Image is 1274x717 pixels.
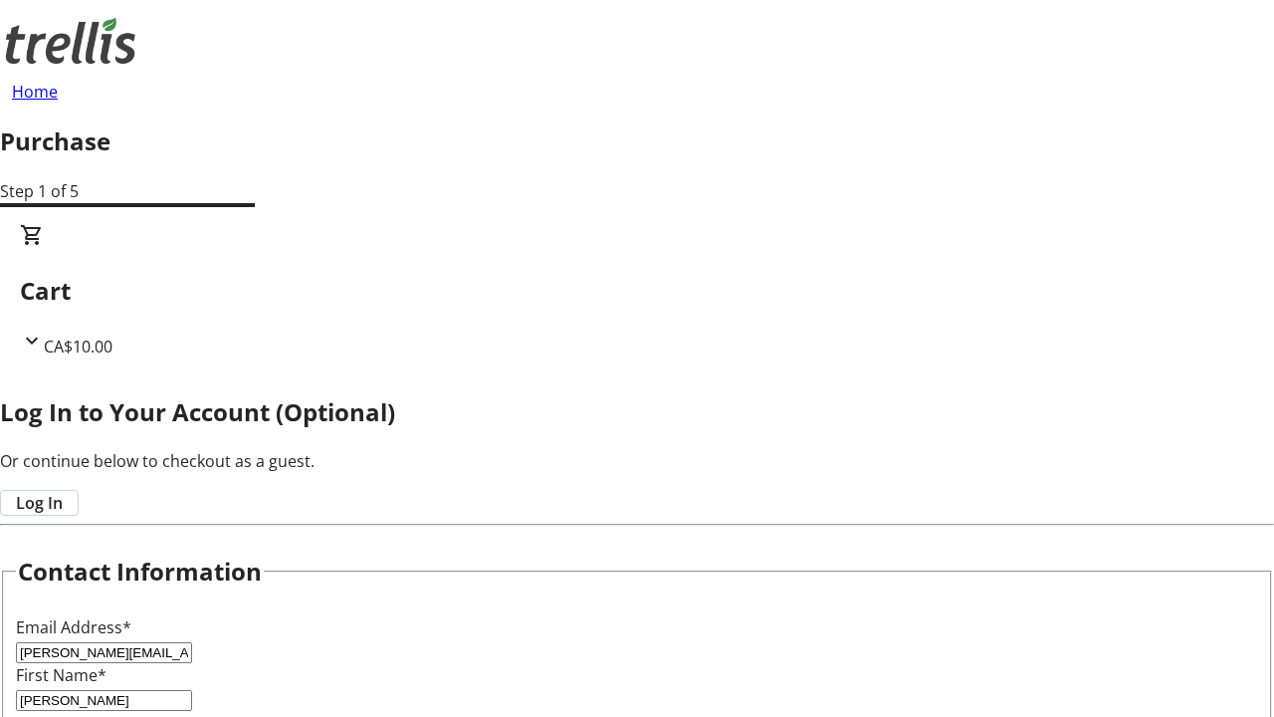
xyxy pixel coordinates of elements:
span: CA$10.00 [44,336,112,358]
h2: Contact Information [18,554,262,590]
h2: Cart [20,273,1254,309]
div: CartCA$10.00 [20,223,1254,358]
label: Email Address* [16,616,131,638]
label: First Name* [16,664,106,686]
span: Log In [16,491,63,515]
